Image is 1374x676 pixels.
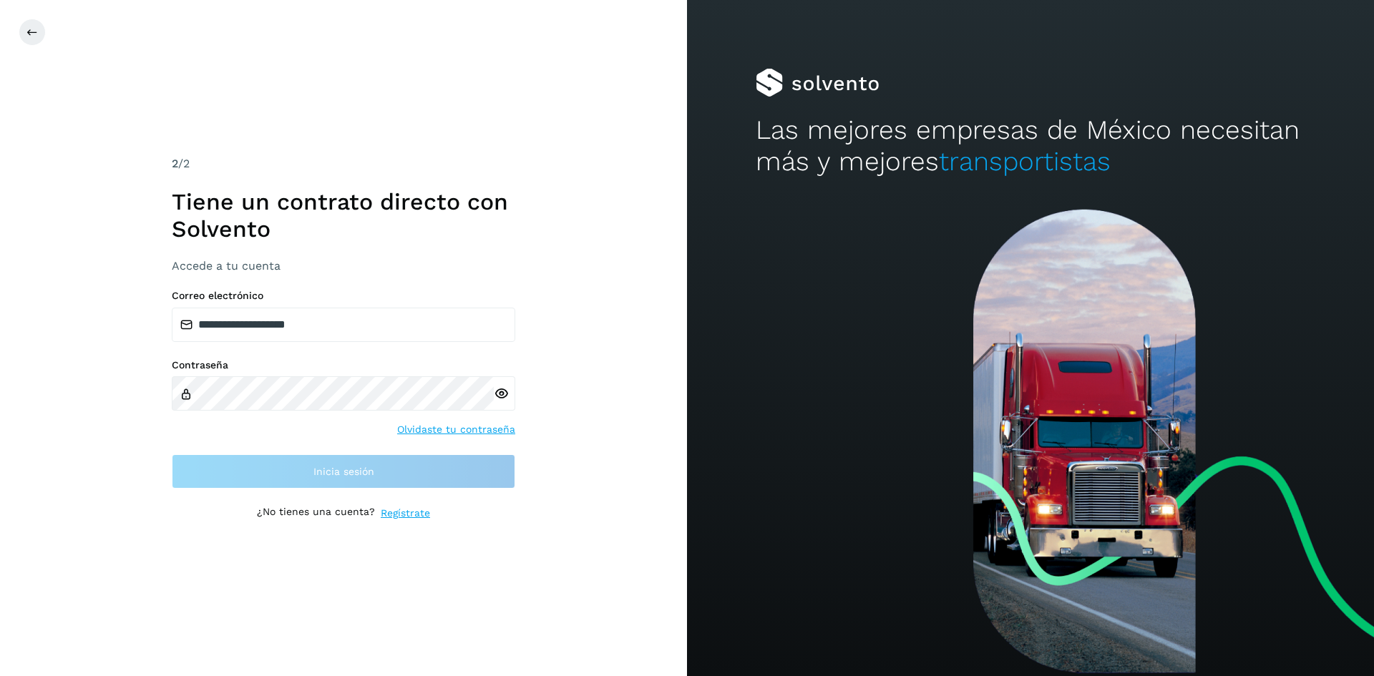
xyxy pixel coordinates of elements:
h3: Accede a tu cuenta [172,259,515,273]
h2: Las mejores empresas de México necesitan más y mejores [756,114,1305,178]
a: Regístrate [381,506,430,521]
a: Olvidaste tu contraseña [397,422,515,437]
p: ¿No tienes una cuenta? [257,506,375,521]
div: /2 [172,155,515,172]
button: Inicia sesión [172,454,515,489]
h1: Tiene un contrato directo con Solvento [172,188,515,243]
label: Contraseña [172,359,515,371]
span: 2 [172,157,178,170]
span: transportistas [939,146,1111,177]
span: Inicia sesión [313,466,374,476]
label: Correo electrónico [172,290,515,302]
